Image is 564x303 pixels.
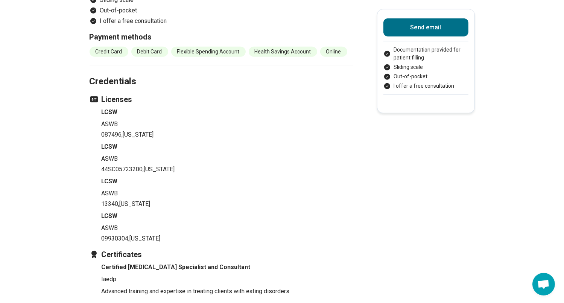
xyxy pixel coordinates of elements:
[102,224,353,233] p: ASWB
[102,212,353,221] h4: LCSW
[383,82,468,90] li: I offer a free consultation
[383,63,468,71] li: Sliding scale
[90,32,353,42] h3: Payment methods
[90,6,353,15] li: Out-of-pocket
[90,94,353,105] h3: Licenses
[102,275,353,284] p: Iaedp
[90,17,353,26] li: I offer a free consultation
[102,165,353,174] p: 44SC05723200
[143,166,175,173] span: , [US_STATE]
[320,47,347,57] li: Online
[119,200,151,207] span: , [US_STATE]
[90,47,128,57] li: Credit Card
[102,234,353,243] p: 09930304
[383,46,468,90] ul: Payment options
[102,199,353,209] p: 13340
[383,73,468,81] li: Out-of-pocket
[129,235,161,242] span: , [US_STATE]
[102,154,353,163] p: ASWB
[102,130,353,139] p: 087496
[532,273,555,295] div: Open chat
[102,120,353,129] p: ASWB
[122,131,154,138] span: , [US_STATE]
[102,189,353,198] p: ASWB
[102,108,353,117] h4: LCSW
[383,18,468,37] button: Send email
[90,57,353,88] h2: Credentials
[90,249,353,260] h3: Certificates
[383,46,468,62] li: Documentation provided for patient filling
[171,47,246,57] li: Flexible Spending Account
[249,47,317,57] li: Health Savings Account
[102,287,353,296] p: Advanced training and expertise in treating clients with eating disorders.
[102,263,353,272] h4: Certified [MEDICAL_DATA] Specialist and Consultant
[102,142,353,151] h4: LCSW
[131,47,168,57] li: Debit Card
[102,177,353,186] h4: LCSW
